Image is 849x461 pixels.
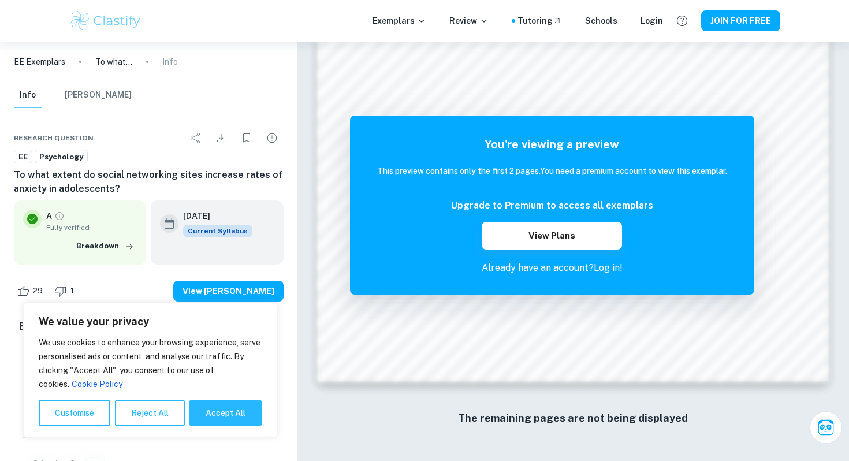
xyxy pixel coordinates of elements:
button: JOIN FOR FREE [701,10,780,31]
a: Grade fully verified [54,211,65,221]
a: Log in! [594,262,623,273]
a: Schools [585,14,617,27]
button: Breakdown [73,237,137,255]
div: Report issue [260,127,284,150]
p: Already have an account? [377,261,727,275]
a: EE [14,150,32,164]
span: Psychology [35,151,87,163]
div: Share [184,127,207,150]
a: EE Exemplars [14,55,65,68]
button: [PERSON_NAME] [65,83,132,108]
div: Bookmark [235,127,258,150]
p: Info [162,55,178,68]
a: Tutoring [517,14,562,27]
img: Clastify logo [69,9,142,32]
button: View [PERSON_NAME] [173,281,284,302]
button: Info [14,83,42,108]
p: To what extent do social networking sites increase rates of anxiety in adolescents? [95,55,132,68]
div: Download [210,127,233,150]
span: 1 [64,285,80,297]
p: We use cookies to enhance your browsing experience, serve personalised ads or content, and analys... [39,336,262,391]
h5: Examiner's summary [18,318,279,335]
div: Dislike [51,282,80,300]
button: Accept All [189,400,262,426]
h6: To what extent do social networking sites increase rates of anxiety in adolescents? [14,168,284,196]
a: Psychology [35,150,88,164]
p: We value your privacy [39,315,262,329]
div: Like [14,282,49,300]
button: View Plans [482,222,621,250]
span: Fully verified [46,222,137,233]
h5: You're viewing a preview [377,136,727,153]
a: Login [641,14,663,27]
button: Reject All [115,400,185,426]
p: A [46,210,52,222]
span: Research question [14,133,94,143]
h6: This preview contains only the first 2 pages. You need a premium account to view this exemplar. [377,165,727,177]
button: Help and Feedback [672,11,692,31]
span: Current Syllabus [183,225,252,237]
p: Review [449,14,489,27]
h6: [DATE] [183,210,243,222]
span: 29 [27,285,49,297]
p: Exemplars [373,14,426,27]
div: This exemplar is based on the current syllabus. Feel free to refer to it for inspiration/ideas wh... [183,225,252,237]
button: Customise [39,400,110,426]
h6: Upgrade to Premium to access all exemplars [451,199,653,213]
div: We value your privacy [23,303,277,438]
button: Ask Clai [810,411,842,444]
span: EE [14,151,32,163]
h6: The remaining pages are not being displayed [341,410,805,426]
a: Cookie Policy [71,379,123,389]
